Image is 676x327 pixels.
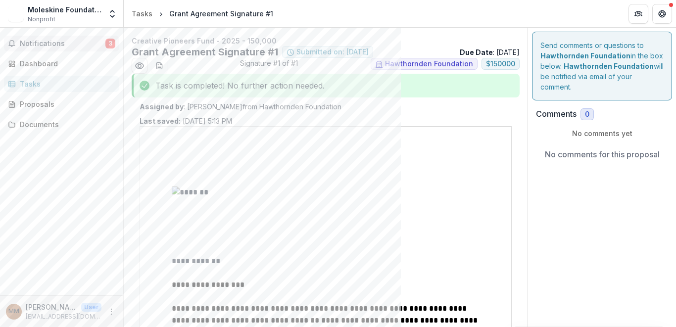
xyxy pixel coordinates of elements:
[128,6,277,21] nav: breadcrumb
[132,36,520,46] p: Creative Pioneers Fund - 2025 - 150,000
[28,15,55,24] span: Nonprofit
[20,79,111,89] div: Tasks
[169,8,273,19] div: Grant Agreement Signature #1
[140,117,181,125] strong: Last saved:
[132,46,278,58] h2: Grant Agreement Signature #1
[132,8,152,19] div: Tasks
[385,60,473,68] span: Hawthornden Foundation
[8,308,19,315] div: Marina Mussapi
[536,128,668,139] p: No comments yet
[20,40,105,48] span: Notifications
[460,47,520,57] p: : [DATE]
[460,48,493,56] strong: Due Date
[652,4,672,24] button: Get Help
[4,36,119,51] button: Notifications3
[105,39,115,48] span: 3
[20,99,111,109] div: Proposals
[545,148,660,160] p: No comments for this proposal
[128,6,156,21] a: Tasks
[540,51,630,60] strong: Hawthornden Foundation
[296,48,369,56] span: Submitted on: [DATE]
[81,303,101,312] p: User
[486,60,515,68] span: $ 150000
[140,116,232,126] p: [DATE] 5:13 PM
[132,74,520,97] div: Task is completed! No further action needed.
[628,4,648,24] button: Partners
[28,4,101,15] div: Moleskine Foundation Inc.
[151,58,167,74] button: download-word-button
[532,32,672,100] div: Send comments or questions to in the box below. will be notified via email of your comment.
[4,55,119,72] a: Dashboard
[20,119,111,130] div: Documents
[26,312,101,321] p: [EMAIL_ADDRESS][DOMAIN_NAME]
[26,302,77,312] p: [PERSON_NAME]
[105,4,119,24] button: Open entity switcher
[132,58,147,74] button: Preview 92fde540-2cbd-4a1e-806f-31ecb87bfc5a.pdf
[536,109,577,119] h2: Comments
[20,58,111,69] div: Dashboard
[4,76,119,92] a: Tasks
[4,96,119,112] a: Proposals
[585,110,589,119] span: 0
[8,6,24,22] img: Moleskine Foundation Inc.
[140,102,184,111] strong: Assigned by
[105,306,117,318] button: More
[564,62,654,70] strong: Hawthornden Foundation
[140,101,512,112] p: : [PERSON_NAME] from Hawthornden Foundation
[4,116,119,133] a: Documents
[240,58,298,74] span: Signature #1 of #1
